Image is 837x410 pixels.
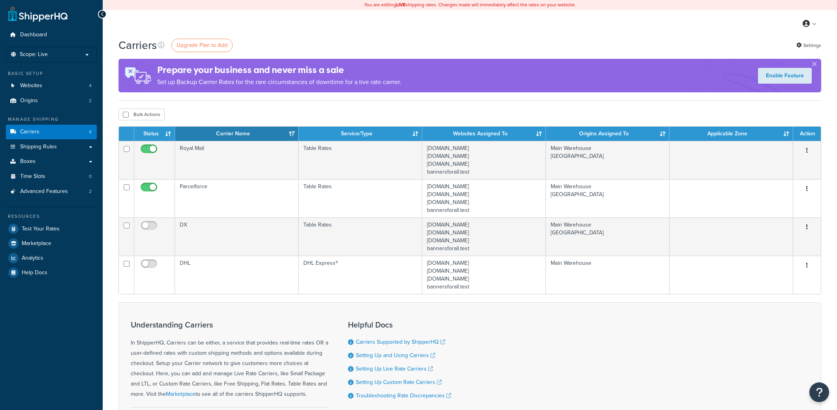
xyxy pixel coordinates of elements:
[422,179,546,217] td: [DOMAIN_NAME] [DOMAIN_NAME] [DOMAIN_NAME] bannersforall.test
[6,125,97,139] a: Carriers 4
[422,141,546,179] td: [DOMAIN_NAME] [DOMAIN_NAME] [DOMAIN_NAME] bannersforall.test
[299,179,422,217] td: Table Rates
[6,169,97,184] li: Time Slots
[118,37,157,53] h1: Carriers
[6,140,97,154] a: Shipping Rules
[6,184,97,199] a: Advanced Features 2
[348,320,451,329] h3: Helpful Docs
[793,127,821,141] th: Action
[175,141,299,179] td: Royal Mail
[6,28,97,42] a: Dashboard
[20,32,47,38] span: Dashboard
[118,59,157,92] img: ad-rules-rateshop-fe6ec290ccb7230408bd80ed9643f0289d75e0ffd9eb532fc0e269fcd187b520.png
[20,144,57,150] span: Shipping Rules
[299,256,422,294] td: DHL Express®
[118,109,165,120] button: Bulk Actions
[6,116,97,123] div: Manage Shipping
[20,158,36,165] span: Boxes
[157,77,401,88] p: Set up Backup Carrier Rates for the rare circumstances of downtime for a live rate carrier.
[8,6,68,22] a: ShipperHQ Home
[131,320,328,399] div: In ShipperHQ, Carriers can be either, a service that provides real-time rates OR a user-defined r...
[422,217,546,256] td: [DOMAIN_NAME] [DOMAIN_NAME] [DOMAIN_NAME] bannersforall.test
[356,365,433,373] a: Setting Up Live Rate Carriers
[89,82,92,89] span: 4
[546,179,670,217] td: Main Warehouse [GEOGRAPHIC_DATA]
[299,217,422,256] td: Table Rates
[20,129,39,135] span: Carriers
[20,51,48,58] span: Scope: Live
[6,94,97,108] li: Origins
[6,169,97,184] a: Time Slots 0
[670,127,793,141] th: Applicable Zone: activate to sort column ascending
[175,179,299,217] td: Parcelforce
[6,70,97,77] div: Basic Setup
[356,351,435,359] a: Setting Up and Using Carriers
[131,320,328,329] h3: Understanding Carriers
[166,390,196,398] a: Marketplace
[89,129,92,135] span: 4
[546,217,670,256] td: Main Warehouse [GEOGRAPHIC_DATA]
[6,184,97,199] li: Advanced Features
[299,127,422,141] th: Service/Type: activate to sort column ascending
[134,127,175,141] th: Status: activate to sort column ascending
[6,79,97,93] a: Websites 4
[157,64,401,77] h4: Prepare your business and never miss a sale
[22,240,51,247] span: Marketplace
[20,97,38,104] span: Origins
[6,266,97,280] a: Help Docs
[356,391,451,400] a: Troubleshooting Rate Discrepancies
[175,127,299,141] th: Carrier Name: activate to sort column ascending
[6,222,97,236] a: Test Your Rates
[6,125,97,139] li: Carriers
[175,256,299,294] td: DHL
[6,213,97,220] div: Resources
[796,40,821,51] a: Settings
[6,94,97,108] a: Origins 2
[809,382,829,402] button: Open Resource Center
[20,82,42,89] span: Websites
[175,217,299,256] td: DX
[546,127,670,141] th: Origins Assigned To: activate to sort column ascending
[6,79,97,93] li: Websites
[171,39,233,52] a: Upgrade Plan to Add
[22,226,60,232] span: Test Your Rates
[89,97,92,104] span: 2
[546,141,670,179] td: Main Warehouse [GEOGRAPHIC_DATA]
[6,251,97,265] a: Analytics
[356,338,445,346] a: Carriers Supported by ShipperHQ
[299,141,422,179] td: Table Rates
[6,236,97,251] a: Marketplace
[396,1,406,8] b: LIVE
[177,41,228,49] span: Upgrade Plan to Add
[22,255,43,262] span: Analytics
[422,256,546,294] td: [DOMAIN_NAME] [DOMAIN_NAME] [DOMAIN_NAME] bannersforall.test
[22,270,47,276] span: Help Docs
[758,68,812,84] a: Enable Feature
[20,188,68,195] span: Advanced Features
[422,127,546,141] th: Websites Assigned To: activate to sort column ascending
[89,188,92,195] span: 2
[546,256,670,294] td: Main Warehouse
[6,154,97,169] a: Boxes
[89,173,92,180] span: 0
[20,173,45,180] span: Time Slots
[356,378,442,386] a: Setting Up Custom Rate Carriers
